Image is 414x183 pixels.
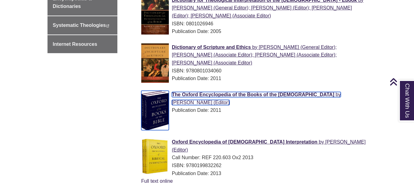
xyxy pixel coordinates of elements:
[141,170,368,178] div: Publication Date: 2013
[172,45,337,65] a: Dictionary of Scripture and Ethics by [PERSON_NAME] (General Editor); [PERSON_NAME] (Associate Ed...
[172,92,334,97] span: The Oxford Encyclopedia of the Books of the [DEMOGRAPHIC_DATA]
[172,45,251,50] span: Dictionary of Scripture and Ethics
[141,27,368,35] div: Publication Date: 2005
[172,92,341,105] a: The Oxford Encyclopedia of the Books of the [DEMOGRAPHIC_DATA] by [PERSON_NAME] (Editor)
[252,45,257,50] span: by
[172,139,366,152] span: [PERSON_NAME] (Editor)
[47,35,117,53] a: Internet Resources
[141,20,368,28] div: ISBN: 0801026946
[141,154,368,162] div: Call Number: REF 220.603 Ox2 2013
[172,100,230,105] span: [PERSON_NAME] (Editor)
[141,75,368,82] div: Publication Date: 2011
[141,67,368,75] div: ISBN: 9780801034060
[336,92,341,97] span: by
[172,5,352,18] span: [PERSON_NAME] (General Editor); [PERSON_NAME] (Editor); [PERSON_NAME] (Editor); [PERSON_NAME] (As...
[172,139,317,145] span: Oxford Encyclopedia of [DEMOGRAPHIC_DATA] Interpretation
[172,139,366,152] a: Oxford Encyclopedia of [DEMOGRAPHIC_DATA] Interpretation by [PERSON_NAME] (Editor)
[47,16,117,35] a: Systematic Theologies
[106,24,109,27] i: This link opens in a new window
[141,106,368,114] div: Publication Date: 2011
[319,139,324,145] span: by
[389,78,412,86] a: Back to Top
[172,45,337,65] span: [PERSON_NAME] (General Editor); [PERSON_NAME] (Associate Editor); [PERSON_NAME] (Associate Editor...
[141,162,368,170] div: ISBN: 9780199832262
